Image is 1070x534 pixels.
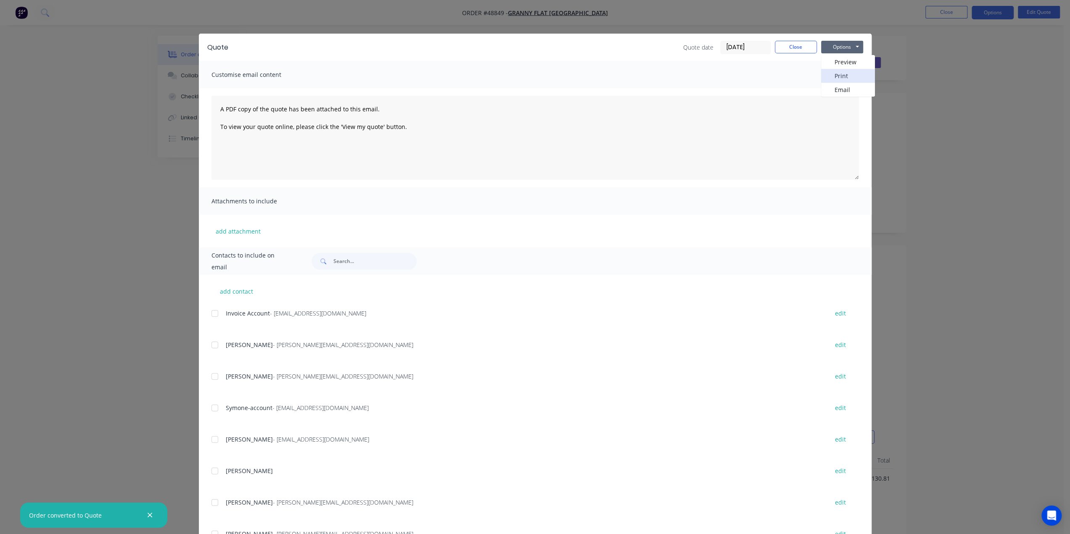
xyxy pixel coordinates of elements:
span: - [EMAIL_ADDRESS][DOMAIN_NAME] [273,435,369,443]
button: edit [830,402,851,413]
span: [PERSON_NAME] [226,372,273,380]
button: Print [821,69,875,83]
div: Quote [207,42,228,53]
span: [PERSON_NAME] [226,341,273,349]
span: - [PERSON_NAME][EMAIL_ADDRESS][DOMAIN_NAME] [273,341,413,349]
span: Customise email content [211,69,304,81]
button: Close [775,41,817,53]
div: Order converted to Quote [29,511,102,520]
span: - [EMAIL_ADDRESS][DOMAIN_NAME] [270,309,366,317]
span: Quote date [683,43,713,52]
span: - [PERSON_NAME][EMAIL_ADDRESS][DOMAIN_NAME] [273,372,413,380]
span: [PERSON_NAME] [226,467,273,475]
button: edit [830,371,851,382]
button: add attachment [211,225,265,237]
button: edit [830,339,851,350]
input: Search... [333,253,417,270]
span: - [EMAIL_ADDRESS][DOMAIN_NAME] [272,404,369,412]
button: edit [830,497,851,508]
span: - [PERSON_NAME][EMAIL_ADDRESS][DOMAIN_NAME] [273,498,413,506]
span: Attachments to include [211,195,304,207]
textarea: A PDF copy of the quote has been attached to this email. To view your quote online, please click ... [211,96,859,180]
span: Contacts to include on email [211,250,291,273]
span: Symone-account [226,404,272,412]
button: add contact [211,285,262,297]
span: [PERSON_NAME] [226,435,273,443]
button: Preview [821,55,875,69]
button: edit [830,434,851,445]
button: Options [821,41,863,53]
button: edit [830,308,851,319]
div: Open Intercom Messenger [1041,505,1062,526]
span: [PERSON_NAME] [226,498,273,506]
span: Invoice Account [226,309,270,317]
button: Email [821,83,875,97]
button: edit [830,465,851,476]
